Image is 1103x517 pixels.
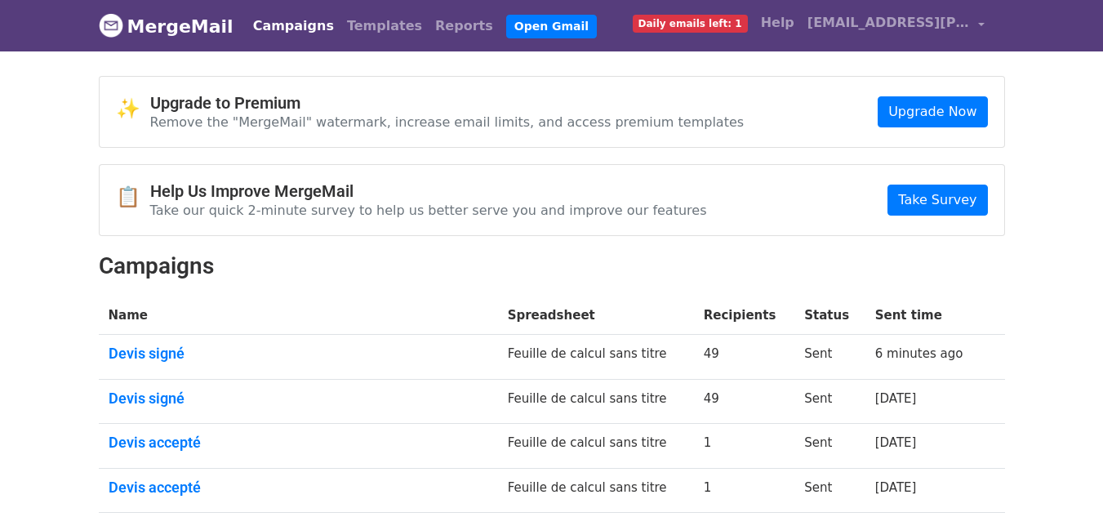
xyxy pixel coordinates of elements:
th: Sent time [865,296,983,335]
h4: Help Us Improve MergeMail [150,181,707,201]
a: Take Survey [887,185,987,216]
h2: Campaigns [99,252,1005,280]
a: [EMAIL_ADDRESS][PERSON_NAME][PERSON_NAME][DOMAIN_NAME] [801,7,992,45]
span: 📋 [116,185,150,209]
h4: Upgrade to Premium [150,93,745,113]
a: Help [754,7,801,39]
td: 1 [694,424,794,469]
img: MergeMail logo [99,13,123,38]
span: Daily emails left: 1 [633,15,748,33]
th: Name [99,296,498,335]
a: [DATE] [875,480,917,495]
a: Campaigns [247,10,340,42]
a: [DATE] [875,435,917,450]
span: ✨ [116,97,150,121]
td: Feuille de calcul sans titre [498,424,694,469]
a: Upgrade Now [878,96,987,127]
p: Remove the "MergeMail" watermark, increase email limits, and access premium templates [150,114,745,131]
td: 1 [694,468,794,513]
td: Feuille de calcul sans titre [498,379,694,424]
th: Recipients [694,296,794,335]
th: Spreadsheet [498,296,694,335]
td: 49 [694,335,794,380]
a: Devis accepté [109,479,488,497]
td: Sent [794,335,865,380]
td: Feuille de calcul sans titre [498,335,694,380]
a: Devis signé [109,345,488,363]
a: MergeMail [99,9,233,43]
a: Daily emails left: 1 [626,7,754,39]
th: Status [794,296,865,335]
span: [EMAIL_ADDRESS][PERSON_NAME][PERSON_NAME][DOMAIN_NAME] [807,13,971,33]
td: Sent [794,379,865,424]
a: Reports [429,10,500,42]
a: Open Gmail [506,15,597,38]
a: Devis signé [109,390,488,408]
a: Templates [340,10,429,42]
a: 6 minutes ago [875,346,963,361]
a: [DATE] [875,391,917,406]
td: 49 [694,379,794,424]
td: Sent [794,468,865,513]
p: Take our quick 2-minute survey to help us better serve you and improve our features [150,202,707,219]
a: Devis accepté [109,434,488,452]
td: Feuille de calcul sans titre [498,468,694,513]
td: Sent [794,424,865,469]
